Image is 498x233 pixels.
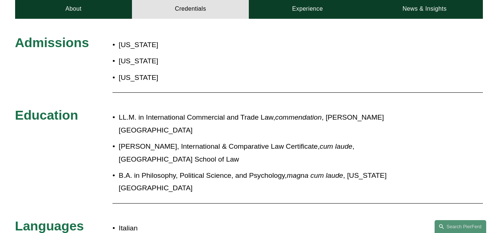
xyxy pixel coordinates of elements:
[119,71,288,84] p: [US_STATE]
[119,39,288,52] p: [US_STATE]
[119,169,425,195] p: B.A. in Philosophy, Political Science, and Psychology, , [US_STATE][GEOGRAPHIC_DATA]
[435,220,486,233] a: Search this site
[275,113,322,121] em: commendation
[119,140,425,166] p: [PERSON_NAME], International & Comparative Law Certificate, , [GEOGRAPHIC_DATA] School of Law
[320,142,352,150] em: cum laude
[287,172,343,179] em: magna cum laude
[15,108,78,123] span: Education
[119,111,425,137] p: LL.M. in International Commercial and Trade Law, , [PERSON_NAME][GEOGRAPHIC_DATA]
[119,55,288,68] p: [US_STATE]
[15,35,89,50] span: Admissions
